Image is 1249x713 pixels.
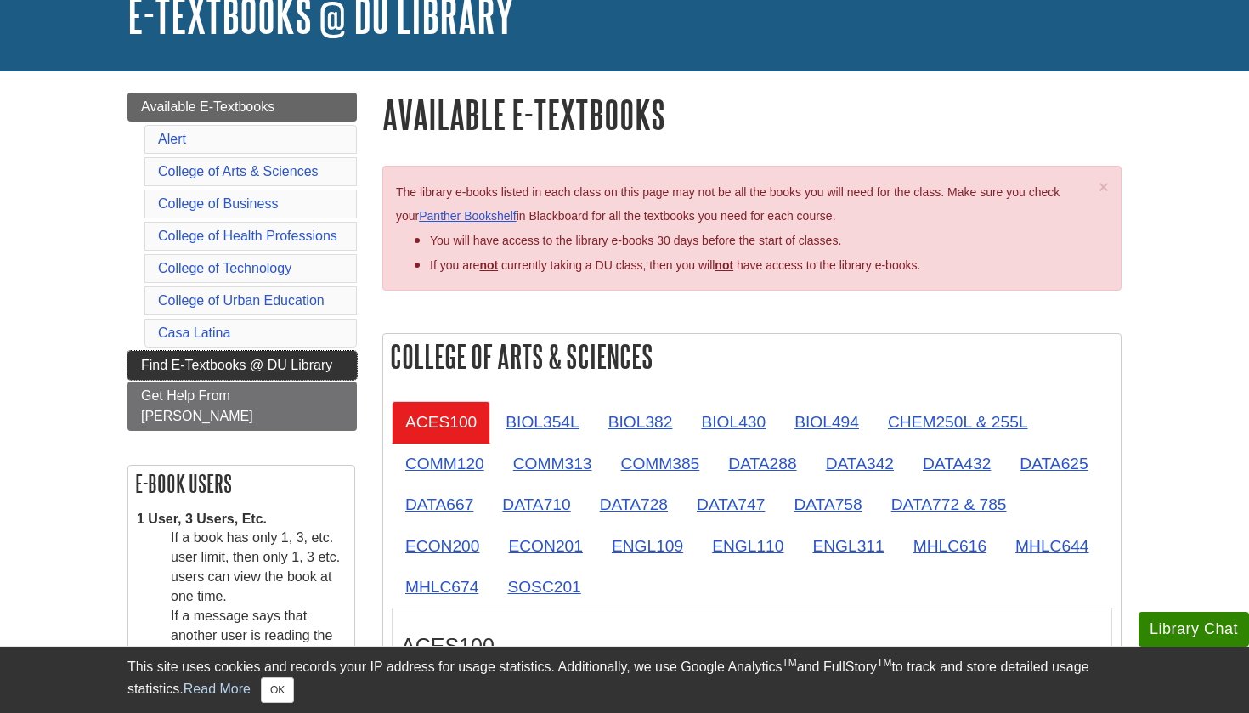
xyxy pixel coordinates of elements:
[494,566,594,608] a: SOSC201
[382,93,1122,136] h1: Available E-Textbooks
[1002,525,1102,567] a: MHLC644
[158,261,291,275] a: College of Technology
[874,401,1042,443] a: CHEM250L & 255L
[799,525,897,567] a: ENGL311
[586,484,681,525] a: DATA728
[141,358,332,372] span: Find E-Textbooks @ DU Library
[158,293,325,308] a: College of Urban Education
[261,677,294,703] button: Close
[158,196,278,211] a: College of Business
[909,443,1004,484] a: DATA432
[158,132,186,146] a: Alert
[127,382,357,431] a: Get Help From [PERSON_NAME]
[715,258,733,272] u: not
[383,334,1121,379] h2: College of Arts & Sciences
[715,443,810,484] a: DATA288
[430,258,920,272] span: If you are currently taking a DU class, then you will have access to the library e-books.
[141,388,253,423] span: Get Help From [PERSON_NAME]
[698,525,797,567] a: ENGL110
[780,484,875,525] a: DATA758
[900,525,1000,567] a: MHLC616
[127,93,357,122] a: Available E-Textbooks
[158,325,230,340] a: Casa Latina
[1099,177,1109,196] span: ×
[128,466,354,501] h2: E-book Users
[137,510,346,529] dt: 1 User, 3 Users, Etc.
[392,484,487,525] a: DATA667
[392,525,493,567] a: ECON200
[812,443,907,484] a: DATA342
[158,229,337,243] a: College of Health Professions
[419,209,516,223] a: Panther Bookshelf
[781,401,873,443] a: BIOL494
[687,401,779,443] a: BIOL430
[878,484,1020,525] a: DATA772 & 785
[401,634,1103,659] h3: ACES100
[392,566,492,608] a: MHLC674
[479,258,498,272] strong: not
[489,484,584,525] a: DATA710
[1139,612,1249,647] button: Library Chat
[392,401,490,443] a: ACES100
[158,164,319,178] a: College of Arts & Sciences
[430,234,841,247] span: You will have access to the library e-books 30 days before the start of classes.
[683,484,778,525] a: DATA747
[141,99,274,114] span: Available E-Textbooks
[492,401,592,443] a: BIOL354L
[782,657,796,669] sup: TM
[1006,443,1101,484] a: DATA625
[500,443,606,484] a: COMM313
[127,351,357,380] a: Find E-Textbooks @ DU Library
[1099,178,1109,195] button: Close
[127,657,1122,703] div: This site uses cookies and records your IP address for usage statistics. Additionally, we use Goo...
[877,657,891,669] sup: TM
[495,525,596,567] a: ECON201
[184,682,251,696] a: Read More
[595,401,687,443] a: BIOL382
[392,443,498,484] a: COMM120
[608,443,714,484] a: COMM385
[396,185,1060,224] span: The library e-books listed in each class on this page may not be all the books you will need for ...
[598,525,697,567] a: ENGL109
